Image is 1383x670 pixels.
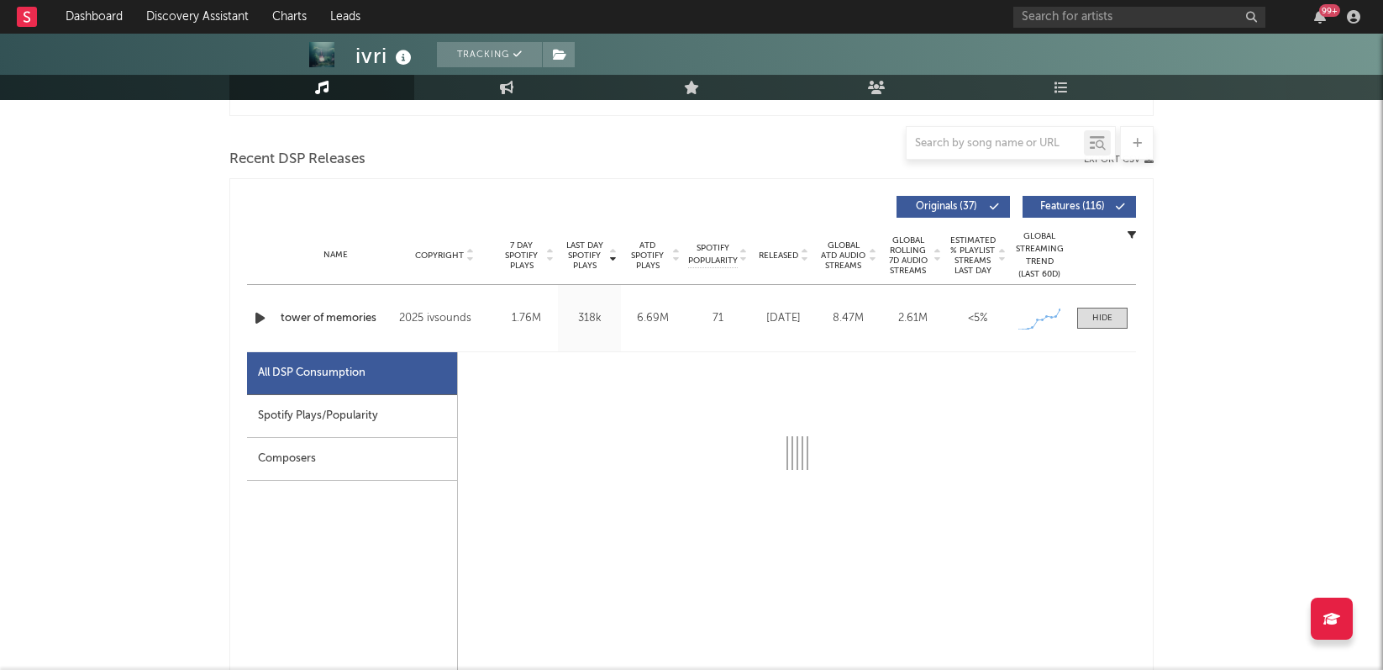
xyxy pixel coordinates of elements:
[562,310,617,327] div: 318k
[897,196,1010,218] button: Originals(37)
[1314,10,1326,24] button: 99+
[625,310,680,327] div: 6.69M
[399,309,491,329] div: 2025 ivsounds
[247,395,457,438] div: Spotify Plays/Popularity
[499,240,544,271] span: 7 Day Spotify Plays
[415,251,464,261] span: Copyright
[820,240,866,271] span: Global ATD Audio Streams
[247,352,457,395] div: All DSP Consumption
[885,310,941,327] div: 2.61M
[759,251,798,261] span: Released
[949,310,1006,327] div: <5%
[1014,230,1065,281] div: Global Streaming Trend (Last 60D)
[499,310,554,327] div: 1.76M
[1084,155,1154,165] button: Export CSV
[1033,202,1111,212] span: Features ( 116 )
[688,310,747,327] div: 71
[437,42,542,67] button: Tracking
[625,240,670,271] span: ATD Spotify Plays
[1013,7,1265,28] input: Search for artists
[281,249,391,261] div: Name
[281,310,391,327] a: tower of memories
[820,310,876,327] div: 8.47M
[885,235,931,276] span: Global Rolling 7D Audio Streams
[949,235,996,276] span: Estimated % Playlist Streams Last Day
[355,42,416,70] div: ivri
[258,363,365,383] div: All DSP Consumption
[229,150,365,170] span: Recent DSP Releases
[562,240,607,271] span: Last Day Spotify Plays
[755,310,812,327] div: [DATE]
[247,438,457,481] div: Composers
[1023,196,1136,218] button: Features(116)
[688,242,738,267] span: Spotify Popularity
[1319,4,1340,17] div: 99 +
[907,202,985,212] span: Originals ( 37 )
[907,137,1084,150] input: Search by song name or URL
